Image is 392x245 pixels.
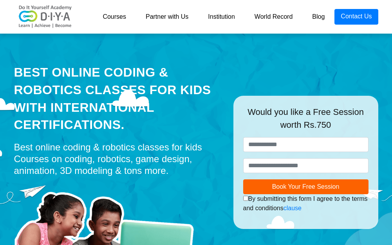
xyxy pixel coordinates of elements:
[136,9,198,25] a: Partner with Us
[302,9,334,25] a: Blog
[243,106,369,137] div: Would you like a Free Session worth Rs.750
[245,9,303,25] a: World Record
[93,9,136,25] a: Courses
[284,205,302,211] a: clause
[243,194,369,213] div: By submitting this form I agree to the terms and conditions
[243,179,369,194] button: Book Your Free Session
[198,9,244,25] a: Institution
[334,9,378,25] a: Contact Us
[272,183,340,190] span: Book Your Free Session
[14,5,77,29] img: logo-v2.png
[14,141,222,177] div: Best online coding & robotics classes for kids Courses on coding, robotics, game design, animatio...
[14,64,222,134] div: Best Online Coding & Robotics Classes for kids with International Certifications.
